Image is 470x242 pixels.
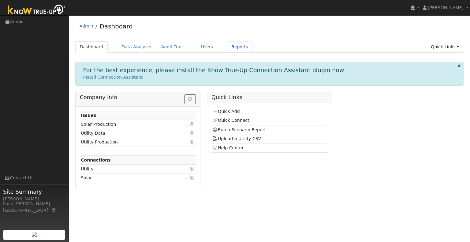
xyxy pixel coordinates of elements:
[99,23,133,30] a: Dashboard
[3,201,65,214] div: Paso [PERSON_NAME], [GEOGRAPHIC_DATA]
[51,208,57,213] a: Map
[3,196,65,202] div: [PERSON_NAME]
[83,67,344,74] h1: For the best experience, please install the Know True-Up Connection Assistant plugin now
[3,188,65,196] span: Site Summary
[189,167,195,171] i: Click to view
[212,136,261,141] a: Upload a Utility CSV
[80,24,93,28] a: Admin
[81,158,111,162] strong: Connections
[80,120,177,129] td: Solar Production
[211,94,327,101] h5: Quick Links
[189,140,195,144] i: Click to view
[189,176,195,180] i: Click to view
[196,41,218,53] a: Users
[212,109,240,114] a: Quick Add
[80,94,196,101] h5: Company Info
[189,131,195,135] i: Click to view
[212,127,266,132] a: Run a Scenario Report
[157,41,187,53] a: Audit Trail
[80,129,177,138] td: Utility Data
[80,138,177,147] td: Utility Production
[80,173,177,182] td: Solar
[426,41,464,53] a: Quick Links
[81,113,96,118] strong: Issues
[5,3,69,17] img: Know True-Up
[227,41,253,53] a: Reports
[80,165,177,173] td: Utility
[32,232,37,237] img: retrieve
[212,145,244,150] a: Help Center
[75,41,108,53] a: Dashboard
[189,122,195,126] i: Click to view
[117,41,157,53] a: Data Analyzer
[212,118,249,123] a: Quick Connect
[83,75,143,80] a: Install Connection Assistant
[428,5,464,10] span: [PERSON_NAME]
